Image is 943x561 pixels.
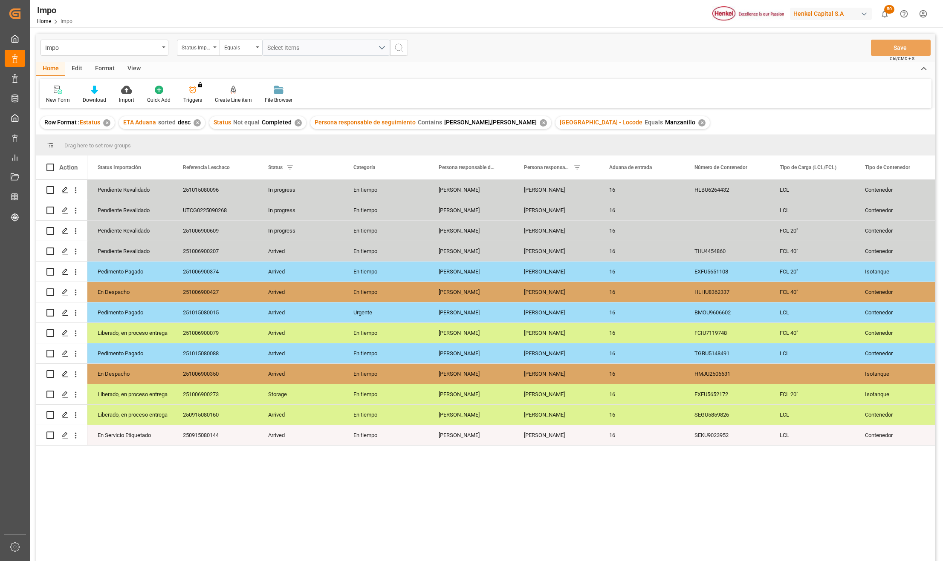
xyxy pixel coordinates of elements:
[698,119,706,127] div: ✕
[855,282,940,302] div: Contenedor
[173,221,258,241] div: 251006900609
[343,384,428,404] div: En tiempo
[173,343,258,363] div: 251015080088
[343,200,428,220] div: En tiempo
[855,200,940,220] div: Contenedor
[98,405,162,425] div: Liberado, en proceso entrega
[769,262,855,282] div: FCL 20"
[514,384,599,404] div: [PERSON_NAME]
[514,364,599,384] div: [PERSON_NAME]
[36,425,87,446] div: Press SPACE to select this row.
[514,405,599,425] div: [PERSON_NAME]
[865,164,910,170] span: Tipo de Contenedor
[855,384,940,404] div: Isotanque
[684,241,769,261] div: TIIU4454860
[98,426,162,445] div: En Servicio Etiquetado
[220,40,262,56] button: open menu
[444,119,537,126] span: [PERSON_NAME],[PERSON_NAME]
[258,282,343,302] div: Arrived
[428,343,514,363] div: [PERSON_NAME]
[173,282,258,302] div: 251006900427
[80,119,100,126] span: Estatus
[428,302,514,322] div: [PERSON_NAME]
[894,4,914,23] button: Help Center
[599,364,684,384] div: 16
[98,282,162,302] div: En Despacho
[98,242,162,261] div: Pendiente Revalidado
[871,40,931,56] button: Save
[343,343,428,363] div: En tiempo
[712,6,784,21] img: Henkel%20logo.jpg_1689854090.jpg
[173,364,258,384] div: 251006900350
[258,180,343,200] div: In progress
[875,4,894,23] button: show 50 new notifications
[343,425,428,445] div: En tiempo
[258,343,343,363] div: Arrived
[684,180,769,200] div: HLBU6264432
[121,62,147,76] div: View
[173,323,258,343] div: 251006900079
[258,302,343,322] div: Arrived
[98,323,162,343] div: Liberado, en proceso entrega
[769,302,855,322] div: LCL
[390,40,408,56] button: search button
[428,323,514,343] div: [PERSON_NAME]
[524,164,570,170] span: Persona responsable de seguimiento
[98,303,162,322] div: Pedimento Pagado
[36,200,87,221] div: Press SPACE to select this row.
[64,142,131,149] span: Drag here to set row groups
[36,384,87,405] div: Press SPACE to select this row.
[36,343,87,364] div: Press SPACE to select this row.
[855,405,940,425] div: Contenedor
[599,343,684,363] div: 16
[36,262,87,282] div: Press SPACE to select this row.
[265,96,292,104] div: File Browser
[855,425,940,445] div: Contenedor
[884,5,894,14] span: 50
[37,4,72,17] div: Impo
[40,40,168,56] button: open menu
[599,384,684,404] div: 16
[428,200,514,220] div: [PERSON_NAME]
[428,384,514,404] div: [PERSON_NAME]
[173,262,258,282] div: 251006900374
[343,323,428,343] div: En tiempo
[684,364,769,384] div: HMJU2506631
[123,119,156,126] span: ETA Aduana
[790,6,875,22] button: Henkel Capital S.A
[684,262,769,282] div: EXFU5651108
[599,425,684,445] div: 16
[684,405,769,425] div: SEGU5859826
[684,384,769,404] div: EXFU5652172
[158,119,176,126] span: sorted
[855,302,940,322] div: Contenedor
[147,96,171,104] div: Quick Add
[684,302,769,322] div: BMOU9606602
[855,262,940,282] div: Isotanque
[173,180,258,200] div: 251015080096
[665,119,695,126] span: Manzanillo
[514,425,599,445] div: [PERSON_NAME]
[684,323,769,343] div: FCIU7119748
[343,262,428,282] div: En tiempo
[83,96,106,104] div: Download
[428,262,514,282] div: [PERSON_NAME]
[855,343,940,363] div: Contenedor
[119,96,134,104] div: Import
[182,42,211,52] div: Status Importación
[599,241,684,261] div: 16
[343,405,428,425] div: En tiempo
[769,405,855,425] div: LCL
[514,262,599,282] div: [PERSON_NAME]
[98,221,162,241] div: Pendiente Revalidado
[769,221,855,241] div: FCL 20"
[36,62,65,76] div: Home
[780,164,836,170] span: Tipo de Carga (LCL/FCL)
[769,180,855,200] div: LCL
[769,343,855,363] div: LCL
[599,282,684,302] div: 16
[45,42,159,52] div: Impo
[258,241,343,261] div: Arrived
[343,364,428,384] div: En tiempo
[103,119,110,127] div: ✕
